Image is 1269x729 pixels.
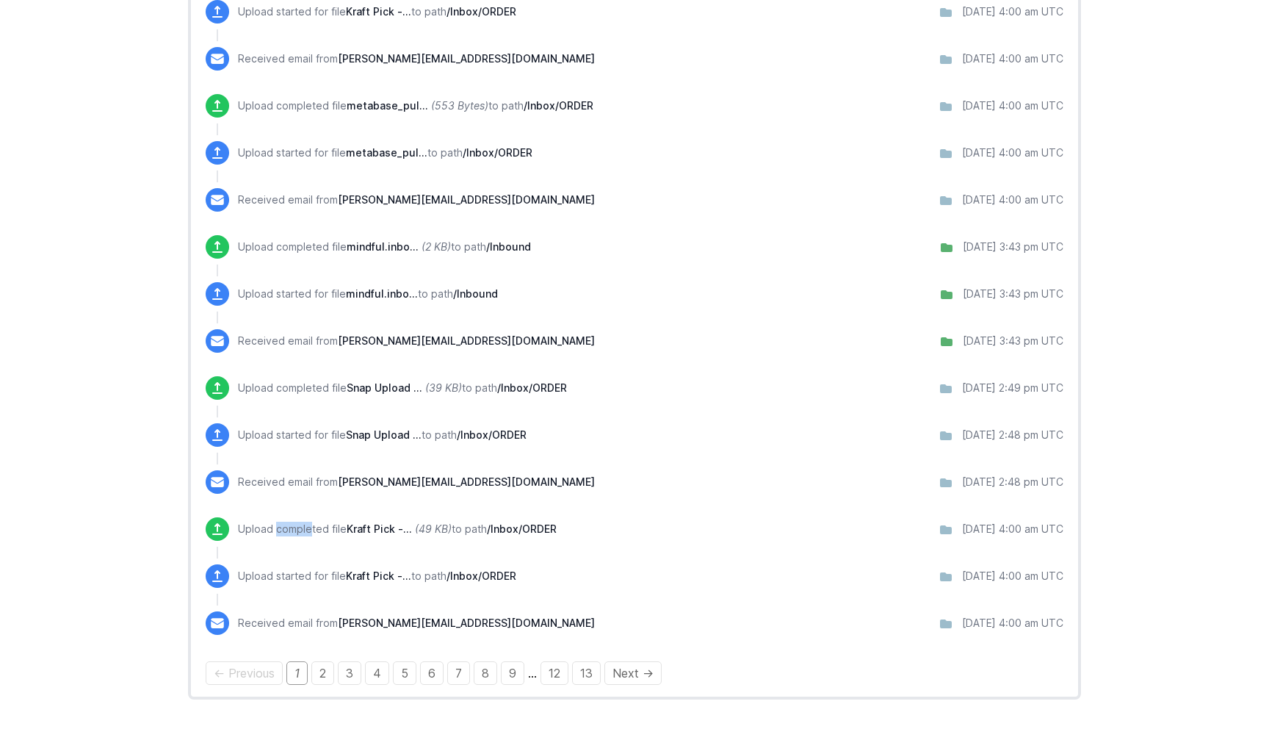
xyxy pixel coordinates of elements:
[962,98,1063,113] div: [DATE] 4:00 am UTC
[422,240,451,253] i: (2 KB)
[962,193,1063,207] div: [DATE] 4:00 am UTC
[963,334,1063,348] div: [DATE] 3:43 pm UTC
[238,146,532,160] p: Upload started for file to path
[338,52,595,65] span: [PERSON_NAME][EMAIL_ADDRESS][DOMAIN_NAME]
[238,193,595,207] p: Received email from
[206,661,283,685] span: Previous page
[347,99,428,112] span: metabase_pulse_image_15257858389162406951.png
[393,661,416,685] a: Page 5
[963,287,1063,301] div: [DATE] 3:43 pm UTC
[486,240,531,253] span: /Inbound
[346,287,418,300] span: mindful.inbound.Saturday.csv
[1196,656,1251,711] iframe: Drift Widget Chat Controller
[963,240,1063,254] div: [DATE] 3:43 pm UTC
[524,99,593,112] span: /Inbox/ORDER
[238,381,567,395] p: Upload completed file to path
[431,99,488,112] i: (553 Bytes)
[338,334,595,347] span: [PERSON_NAME][EMAIL_ADDRESS][DOMAIN_NAME]
[528,666,537,680] span: …
[238,475,595,489] p: Received email from
[962,381,1063,395] div: [DATE] 2:49 pm UTC
[463,146,532,159] span: /Inbox/ORDER
[962,522,1063,536] div: [DATE] 4:00 am UTC
[347,381,422,394] span: Snap Upload - 2025-09-19_154847.csv
[365,661,389,685] a: Page 4
[425,381,462,394] i: (39 KB)
[286,661,308,685] em: Page 1
[501,661,524,685] a: Page 9
[346,5,411,18] span: Kraft Pick - Mindful Chef.csv
[962,146,1063,160] div: [DATE] 4:00 am UTC
[347,522,412,535] span: Kraft Pick - Slimming World Kitchen.csv
[311,661,334,685] a: Page 2
[572,661,601,685] a: Page 13
[238,287,498,301] p: Upload started for file to path
[206,664,1063,682] div: Pagination
[238,240,531,254] p: Upload completed file to path
[415,522,452,535] i: (49 KB)
[338,661,361,685] a: Page 3
[447,661,470,685] a: Page 7
[497,381,567,394] span: /Inbox/ORDER
[338,475,595,488] span: [PERSON_NAME][EMAIL_ADDRESS][DOMAIN_NAME]
[962,428,1063,442] div: [DATE] 2:48 pm UTC
[453,287,498,300] span: /Inbound
[487,522,557,535] span: /Inbox/ORDER
[238,51,595,66] p: Received email from
[338,193,595,206] span: [PERSON_NAME][EMAIL_ADDRESS][DOMAIN_NAME]
[238,569,516,583] p: Upload started for file to path
[238,98,593,113] p: Upload completed file to path
[962,569,1063,583] div: [DATE] 4:00 am UTC
[446,5,516,18] span: /Inbox/ORDER
[962,4,1063,19] div: [DATE] 4:00 am UTC
[346,428,422,441] span: Snap Upload - 2025-09-19_154847.csv
[346,570,411,582] span: Kraft Pick - Slimming World Kitchen.csv
[238,522,557,536] p: Upload completed file to path
[457,428,527,441] span: /Inbox/ORDER
[347,240,419,253] span: mindful.inbound.Saturday.csv
[962,475,1063,489] div: [DATE] 2:48 pm UTC
[346,146,427,159] span: metabase_pulse_image_15257858389162406951.png
[238,616,595,631] p: Received email from
[604,661,662,685] a: Next page
[238,334,595,348] p: Received email from
[446,570,516,582] span: /Inbox/ORDER
[238,428,527,442] p: Upload started for file to path
[474,661,497,685] a: Page 8
[238,4,516,19] p: Upload started for file to path
[420,661,444,685] a: Page 6
[962,616,1063,631] div: [DATE] 4:00 am UTC
[962,51,1063,66] div: [DATE] 4:00 am UTC
[338,617,595,629] span: [PERSON_NAME][EMAIL_ADDRESS][DOMAIN_NAME]
[540,661,568,685] a: Page 12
